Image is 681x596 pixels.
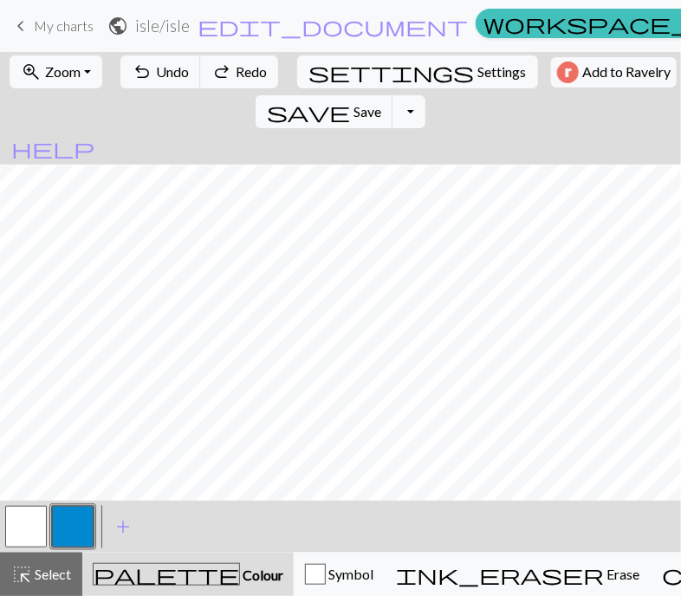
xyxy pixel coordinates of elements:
button: Colour [82,553,294,596]
span: ink_eraser [396,562,604,586]
span: zoom_in [21,60,42,84]
span: undo [132,60,152,84]
button: SettingsSettings [297,55,538,88]
span: add [113,515,133,539]
span: Zoom [45,63,81,80]
button: Add to Ravelry [551,57,677,87]
span: Save [353,103,381,120]
span: Add to Ravelry [582,62,671,83]
button: Zoom [10,55,102,88]
h2: isle / isle [135,16,190,36]
span: Settings [478,62,527,82]
button: Save [256,95,393,128]
span: save [267,100,350,124]
span: Colour [240,567,283,583]
span: edit_document [198,14,468,38]
span: Redo [236,63,267,80]
span: public [107,14,128,38]
span: keyboard_arrow_left [10,14,31,38]
span: settings [308,60,475,84]
span: Select [32,566,71,582]
span: help [11,136,94,160]
span: Symbol [326,566,373,582]
img: Ravelry [557,62,579,83]
span: Undo [156,63,189,80]
a: My charts [10,11,94,41]
span: highlight_alt [11,562,32,586]
button: Undo [120,55,201,88]
button: Symbol [294,553,385,596]
span: Erase [604,566,639,582]
i: Settings [308,62,475,82]
button: Redo [200,55,278,88]
button: Erase [385,553,651,596]
span: palette [94,562,239,586]
span: redo [211,60,232,84]
span: My charts [34,17,94,34]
